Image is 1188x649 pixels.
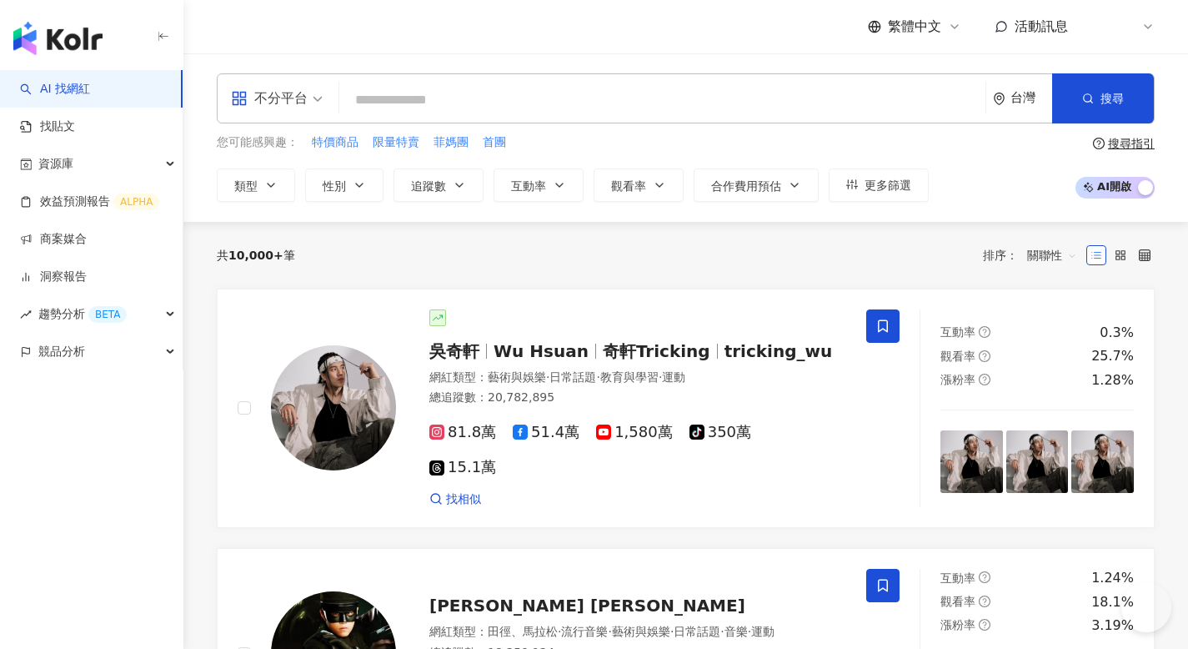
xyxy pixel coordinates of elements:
[393,169,484,202] button: 追蹤數
[434,134,469,151] span: 菲媽團
[694,169,819,202] button: 合作費用預估
[1091,347,1134,365] div: 25.7%
[1091,616,1134,635] div: 3.19%
[20,118,75,135] a: 找貼文
[429,341,479,361] span: 吳奇軒
[612,625,670,638] span: 藝術與娛樂
[1100,92,1124,105] span: 搜尋
[940,373,975,386] span: 漲粉率
[488,370,546,384] span: 藝術與娛樂
[323,179,346,193] span: 性別
[429,624,846,641] div: 網紅類型 ：
[429,370,846,386] div: 網紅類型 ：
[20,269,87,285] a: 洞察報告
[979,374,990,385] span: question-circle
[1112,18,1124,36] span: 內
[751,625,774,638] span: 運動
[940,595,975,608] span: 觀看率
[231,85,308,112] div: 不分平台
[940,430,1003,493] img: post-image
[993,93,1005,105] span: environment
[312,134,358,151] span: 特價商品
[513,424,579,441] span: 51.4萬
[979,596,990,607] span: question-circle
[429,390,846,406] div: 總追蹤數 ： 20,782,895
[603,341,710,361] span: 奇軒Tricking
[829,169,929,202] button: 更多篩選
[608,625,611,638] span: ·
[494,341,589,361] span: Wu Hsuan
[446,491,481,508] span: 找相似
[234,179,258,193] span: 類型
[38,295,127,333] span: 趨勢分析
[662,370,685,384] span: 運動
[596,370,599,384] span: ·
[561,625,608,638] span: 流行音樂
[429,491,481,508] a: 找相似
[720,625,724,638] span: ·
[231,90,248,107] span: appstore
[1093,138,1105,149] span: question-circle
[1121,582,1171,632] iframe: Help Scout Beacon - Open
[1108,137,1155,150] div: 搜尋指引
[217,169,295,202] button: 類型
[979,350,990,362] span: question-circle
[549,370,596,384] span: 日常話題
[38,145,73,183] span: 資源庫
[1091,593,1134,611] div: 18.1%
[38,333,85,370] span: 競品分析
[372,133,420,152] button: 限量特賣
[271,345,396,470] img: KOL Avatar
[20,231,87,248] a: 商案媒合
[674,625,720,638] span: 日常話題
[546,370,549,384] span: ·
[748,625,751,638] span: ·
[600,370,659,384] span: 教育與學習
[558,625,561,638] span: ·
[373,134,419,151] span: 限量特賣
[1015,18,1068,34] span: 活動訊息
[20,309,32,320] span: rise
[596,424,673,441] span: 1,580萬
[724,625,748,638] span: 音樂
[1027,242,1077,269] span: 關聯性
[1100,324,1134,342] div: 0.3%
[888,18,941,36] span: 繁體中文
[494,169,584,202] button: 互動率
[511,179,546,193] span: 互動率
[311,133,359,152] button: 特價商品
[940,325,975,339] span: 互動率
[429,596,745,616] span: [PERSON_NAME] [PERSON_NAME]
[711,179,781,193] span: 合作費用預估
[940,618,975,631] span: 漲粉率
[217,289,1155,529] a: KOL Avatar吳奇軒Wu Hsuan奇軒Trickingtricking_wu網紅類型：藝術與娛樂·日常話題·教育與學習·運動總追蹤數：20,782,89581.8萬51.4萬1,580萬...
[611,179,646,193] span: 觀看率
[659,370,662,384] span: ·
[429,424,496,441] span: 81.8萬
[217,249,295,262] div: 共 筆
[217,134,298,151] span: 您可能感興趣：
[940,350,975,363] span: 觀看率
[482,133,507,152] button: 首團
[488,625,558,638] span: 田徑、馬拉松
[724,341,833,361] span: tricking_wu
[305,169,383,202] button: 性別
[411,179,446,193] span: 追蹤數
[228,249,283,262] span: 10,000+
[20,194,159,210] a: 效益預測報告ALPHA
[1091,371,1134,390] div: 1.28%
[1010,91,1052,105] div: 台灣
[13,22,103,55] img: logo
[1006,430,1069,493] img: post-image
[429,459,496,476] span: 15.1萬
[433,133,469,152] button: 菲媽團
[20,81,90,98] a: searchAI 找網紅
[1071,430,1134,493] img: post-image
[670,625,674,638] span: ·
[979,571,990,583] span: question-circle
[594,169,684,202] button: 觀看率
[1091,569,1134,587] div: 1.24%
[979,326,990,338] span: question-circle
[940,571,975,585] span: 互動率
[1052,73,1154,123] button: 搜尋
